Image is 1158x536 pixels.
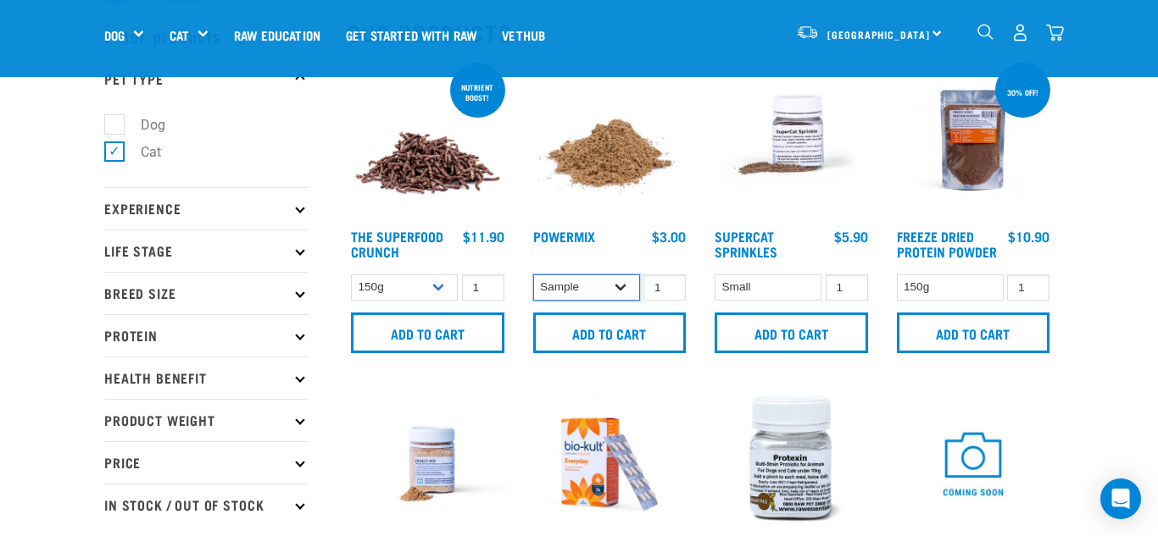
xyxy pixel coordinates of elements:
a: Dog [104,25,125,45]
p: Protein [104,314,308,356]
label: Cat [114,141,168,163]
p: Product Weight [104,399,308,441]
input: Add to cart [897,312,1050,353]
input: Add to cart [715,312,868,353]
p: In Stock / Out Of Stock [104,484,308,526]
input: Add to cart [351,312,504,353]
div: $11.90 [463,229,504,244]
a: Powermix [533,232,595,240]
img: Pile Of PowerMix For Pets [529,59,691,221]
img: home-icon@2x.png [1046,24,1064,41]
img: home-icon-1@2x.png [977,24,994,40]
a: Get started with Raw [333,1,489,69]
img: 1311 Superfood Crunch 01 [347,59,509,221]
div: 30% off! [999,80,1046,105]
p: Price [104,441,308,484]
a: Supercat Sprinkles [715,232,777,255]
span: [GEOGRAPHIC_DATA] [827,31,930,37]
input: Add to cart [533,312,687,353]
a: Vethub [489,1,558,69]
a: The Superfood Crunch [351,232,443,255]
div: $3.00 [652,229,686,244]
a: Freeze Dried Protein Powder [897,232,997,255]
input: 1 [1007,274,1049,301]
p: Experience [104,187,308,229]
input: 1 [462,274,504,301]
p: Health Benefit [104,356,308,399]
div: Open Intercom Messenger [1100,478,1141,519]
img: user.png [1011,24,1029,41]
div: $10.90 [1008,229,1049,244]
img: Plastic Container of SuperCat Sprinkles With Product Shown Outside Of The Bottle [710,59,872,221]
label: Dog [114,114,172,135]
div: nutrient boost! [450,75,505,110]
img: van-moving.png [796,25,819,40]
input: 1 [643,274,686,301]
input: 1 [826,274,868,301]
a: Raw Education [221,1,333,69]
div: $5.90 [834,229,868,244]
a: Cat [170,25,189,45]
p: Pet Type [104,57,308,99]
p: Breed Size [104,272,308,314]
img: FD Protein Powder [893,59,1055,221]
p: Life Stage [104,229,308,272]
